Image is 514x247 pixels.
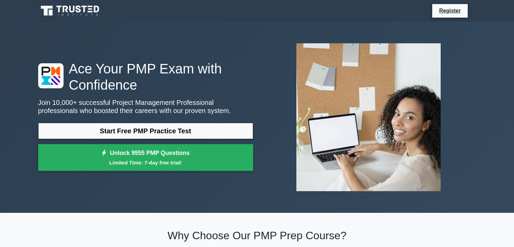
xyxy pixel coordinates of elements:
[435,6,465,15] a: Register
[47,159,245,166] small: Limited Time: 7-day free trial!
[38,123,253,139] a: Start Free PMP Practice Test
[38,98,253,115] p: Join 10,000+ successful Project Management Professional professionals who boosted their careers w...
[38,144,253,171] a: Unlock 9955 PMP QuestionsLimited Time: 7-day free trial!
[38,229,476,242] h2: Why Choose Our PMP Prep Course?
[38,61,253,93] h1: Ace Your PMP Exam with Confidence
